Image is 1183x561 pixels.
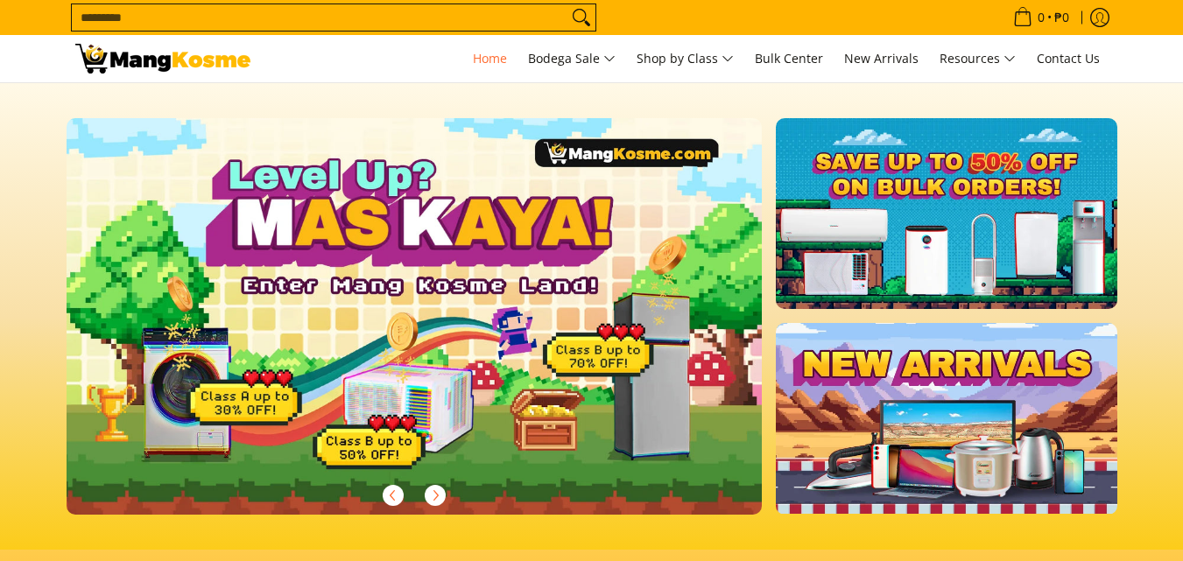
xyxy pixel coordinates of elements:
[637,48,734,70] span: Shop by Class
[67,118,763,515] img: Gaming desktop banner
[528,48,616,70] span: Bodega Sale
[1008,8,1074,27] span: •
[835,35,927,82] a: New Arrivals
[628,35,743,82] a: Shop by Class
[464,35,516,82] a: Home
[374,476,412,515] button: Previous
[567,4,595,31] button: Search
[1037,50,1100,67] span: Contact Us
[1052,11,1072,24] span: ₱0
[746,35,832,82] a: Bulk Center
[268,35,1109,82] nav: Main Menu
[1035,11,1047,24] span: 0
[519,35,624,82] a: Bodega Sale
[416,476,454,515] button: Next
[75,44,250,74] img: Mang Kosme: Your Home Appliances Warehouse Sale Partner!
[931,35,1025,82] a: Resources
[844,50,919,67] span: New Arrivals
[473,50,507,67] span: Home
[940,48,1016,70] span: Resources
[1028,35,1109,82] a: Contact Us
[755,50,823,67] span: Bulk Center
